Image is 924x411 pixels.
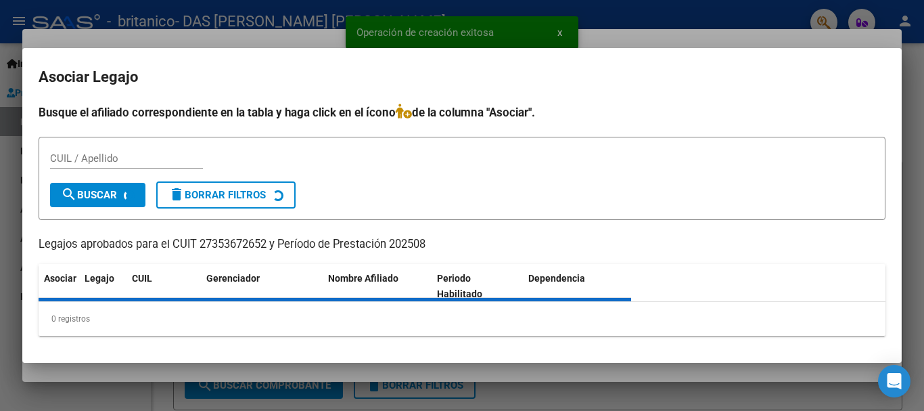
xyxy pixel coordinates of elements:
datatable-header-cell: Legajo [79,264,126,309]
datatable-header-cell: Gerenciador [201,264,323,309]
div: 0 registros [39,302,885,336]
span: Borrar Filtros [168,189,266,201]
span: Nombre Afiliado [328,273,398,284]
button: Borrar Filtros [156,181,296,209]
span: Legajo [85,273,114,284]
div: Open Intercom Messenger [878,365,910,397]
datatable-header-cell: Nombre Afiliado [323,264,432,309]
button: Buscar [50,183,145,207]
datatable-header-cell: CUIL [126,264,201,309]
span: CUIL [132,273,152,284]
span: Dependencia [528,273,585,284]
span: Periodo Habilitado [437,273,482,299]
datatable-header-cell: Periodo Habilitado [432,264,523,309]
mat-icon: search [61,186,77,202]
datatable-header-cell: Asociar [39,264,79,309]
h2: Asociar Legajo [39,64,885,90]
span: Buscar [61,189,117,201]
mat-icon: delete [168,186,185,202]
span: Gerenciador [206,273,260,284]
h4: Busque el afiliado correspondiente en la tabla y haga click en el ícono de la columna "Asociar". [39,104,885,121]
datatable-header-cell: Dependencia [523,264,632,309]
span: Asociar [44,273,76,284]
p: Legajos aprobados para el CUIT 27353672652 y Período de Prestación 202508 [39,236,885,253]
